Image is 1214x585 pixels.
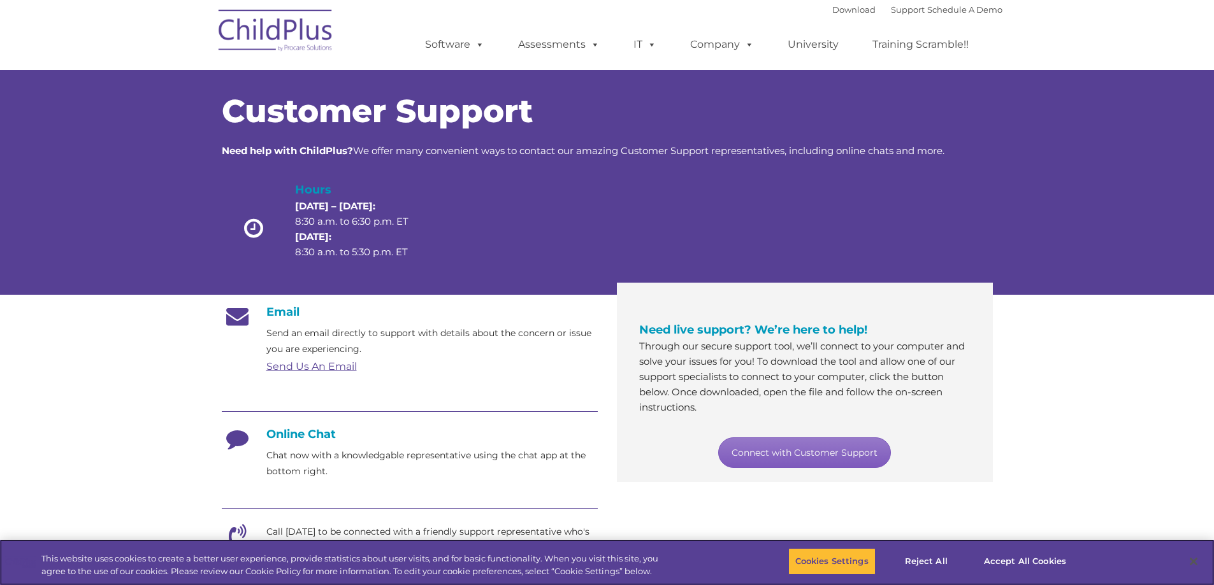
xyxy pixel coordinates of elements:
p: 8:30 a.m. to 6:30 p.m. ET 8:30 a.m. to 5:30 p.m. ET [295,199,430,260]
a: Software [412,32,497,57]
font: | [832,4,1002,15]
a: Company [677,32,767,57]
h4: Online Chat [222,427,598,441]
strong: [DATE]: [295,230,331,243]
h4: Email [222,305,598,319]
span: Customer Support [222,92,533,130]
p: Send an email directly to support with details about the concern or issue you are experiencing. [266,325,598,357]
a: University [775,32,851,57]
strong: [DATE] – [DATE]: [295,200,375,212]
button: Cookies Settings [788,548,876,575]
a: Training Scramble!! [860,32,981,57]
a: Support [891,4,925,15]
a: Schedule A Demo [927,4,1002,15]
button: Accept All Cookies [977,548,1073,575]
strong: Need help with ChildPlus? [222,144,353,157]
img: ChildPlus by Procare Solutions [212,1,340,64]
span: We offer many convenient ways to contact our amazing Customer Support representatives, including ... [222,144,944,157]
button: Reject All [886,548,966,575]
p: Chat now with a knowledgable representative using the chat app at the bottom right. [266,448,598,479]
span: Need live support? We’re here to help! [639,323,867,337]
a: IT [621,32,669,57]
h4: Hours [295,181,430,199]
p: Through our secure support tool, we’ll connect to your computer and solve your issues for you! To... [639,339,971,415]
div: This website uses cookies to create a better user experience, provide statistics about user visit... [41,553,668,577]
a: Assessments [505,32,612,57]
a: Connect with Customer Support [718,437,891,468]
a: Send Us An Email [266,360,357,372]
button: Close [1180,547,1208,575]
a: Download [832,4,876,15]
p: Call [DATE] to be connected with a friendly support representative who's eager to help. [266,524,598,556]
